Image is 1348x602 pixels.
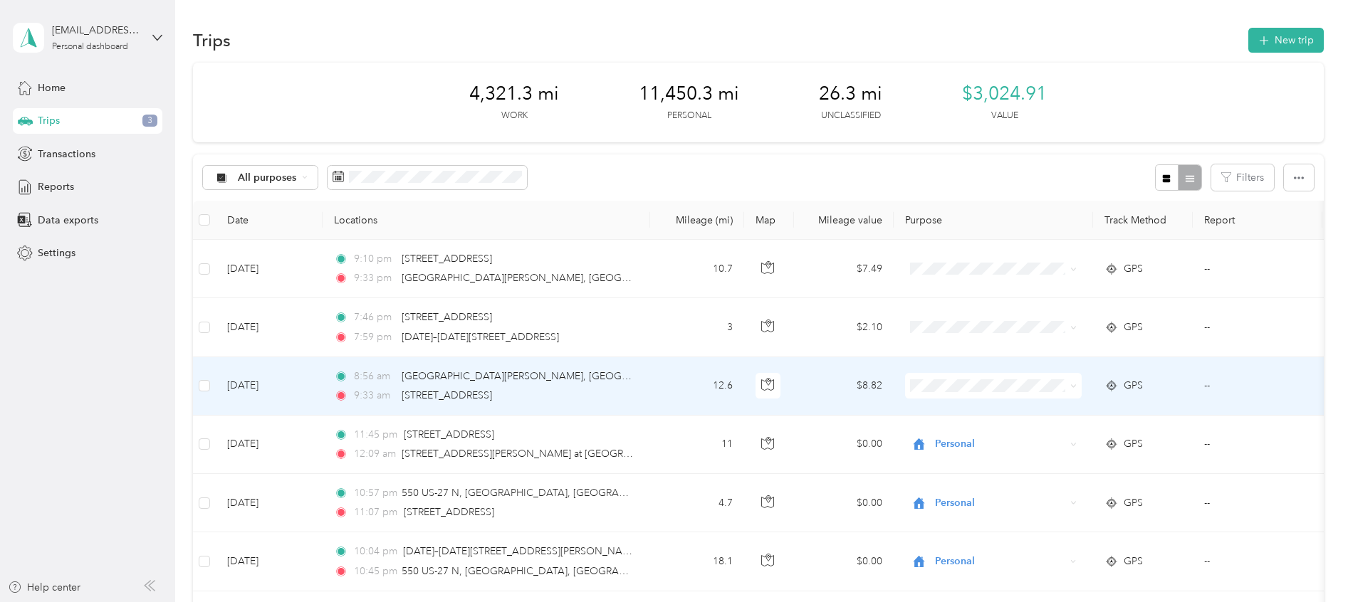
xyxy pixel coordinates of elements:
[402,370,1024,382] span: [GEOGRAPHIC_DATA][PERSON_NAME], [GEOGRAPHIC_DATA] at [GEOGRAPHIC_DATA], [GEOGRAPHIC_DATA], [GEOGR...
[794,298,894,357] td: $2.10
[1193,416,1322,474] td: --
[38,213,98,228] span: Data exports
[650,240,744,298] td: 10.7
[404,506,494,518] span: [STREET_ADDRESS]
[469,83,559,105] span: 4,321.3 mi
[216,532,323,591] td: [DATE]
[1124,554,1143,569] span: GPS
[38,147,95,162] span: Transactions
[1124,495,1143,511] span: GPS
[402,253,492,265] span: [STREET_ADDRESS]
[650,474,744,532] td: 4.7
[38,113,60,128] span: Trips
[52,43,128,51] div: Personal dashboard
[650,201,744,240] th: Mileage (mi)
[935,554,1065,569] span: Personal
[354,388,395,403] span: 9:33 am
[667,110,711,122] p: Personal
[354,369,395,384] span: 8:56 am
[216,298,323,357] td: [DATE]
[354,427,397,443] span: 11:45 pm
[402,448,904,460] span: [STREET_ADDRESS][PERSON_NAME] at [GEOGRAPHIC_DATA], [GEOGRAPHIC_DATA], [GEOGRAPHIC_DATA]
[404,428,494,440] span: [STREET_ADDRESS]
[794,240,894,298] td: $7.49
[38,80,66,95] span: Home
[935,436,1065,452] span: Personal
[38,245,75,260] span: Settings
[52,23,141,38] div: [EMAIL_ADDRESS][DOMAIN_NAME]
[1093,201,1193,240] th: Track Method
[354,329,395,345] span: 7:59 pm
[819,83,882,105] span: 26.3 mi
[794,357,894,416] td: $8.82
[216,201,323,240] th: Date
[354,485,395,501] span: 10:57 pm
[402,272,1024,284] span: [GEOGRAPHIC_DATA][PERSON_NAME], [GEOGRAPHIC_DATA] at [GEOGRAPHIC_DATA], [GEOGRAPHIC_DATA], [GEOGR...
[238,173,297,183] span: All purposes
[403,545,639,557] span: [DATE]–[DATE][STREET_ADDRESS][PERSON_NAME]
[1211,164,1274,191] button: Filters
[354,505,397,520] span: 11:07 pm
[402,311,492,323] span: [STREET_ADDRESS]
[1124,320,1143,335] span: GPS
[1193,201,1322,240] th: Report
[962,83,1047,105] span: $3,024.91
[354,446,395,462] span: 12:09 am
[650,416,744,474] td: 11
[402,331,559,343] span: [DATE]–[DATE][STREET_ADDRESS]
[1193,357,1322,416] td: --
[794,474,894,532] td: $0.00
[402,487,676,499] span: 550 US-27 N, [GEOGRAPHIC_DATA], [GEOGRAPHIC_DATA]
[323,201,650,240] th: Locations
[894,201,1093,240] th: Purpose
[1248,28,1324,53] button: New trip
[1193,298,1322,357] td: --
[650,532,744,591] td: 18.1
[216,240,323,298] td: [DATE]
[1193,240,1322,298] td: --
[1124,436,1143,452] span: GPS
[991,110,1018,122] p: Value
[1268,522,1348,602] iframe: Everlance-gr Chat Button Frame
[639,83,739,105] span: 11,450.3 mi
[142,115,157,127] span: 3
[354,270,395,286] span: 9:33 pm
[650,298,744,357] td: 3
[1193,474,1322,532] td: --
[402,565,676,577] span: 550 US-27 N, [GEOGRAPHIC_DATA], [GEOGRAPHIC_DATA]
[216,416,323,474] td: [DATE]
[216,357,323,416] td: [DATE]
[821,110,881,122] p: Unclassified
[501,110,528,122] p: Work
[38,179,74,194] span: Reports
[216,474,323,532] td: [DATE]
[794,201,894,240] th: Mileage value
[794,416,894,474] td: $0.00
[935,495,1065,511] span: Personal
[1193,532,1322,591] td: --
[650,357,744,416] td: 12.6
[354,251,395,267] span: 9:10 pm
[1124,261,1143,277] span: GPS
[354,310,395,325] span: 7:46 pm
[794,532,894,591] td: $0.00
[8,580,80,595] button: Help center
[193,33,231,48] h1: Trips
[402,389,492,401] span: [STREET_ADDRESS]
[1124,378,1143,394] span: GPS
[744,201,794,240] th: Map
[354,544,396,559] span: 10:04 pm
[354,564,395,579] span: 10:45 pm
